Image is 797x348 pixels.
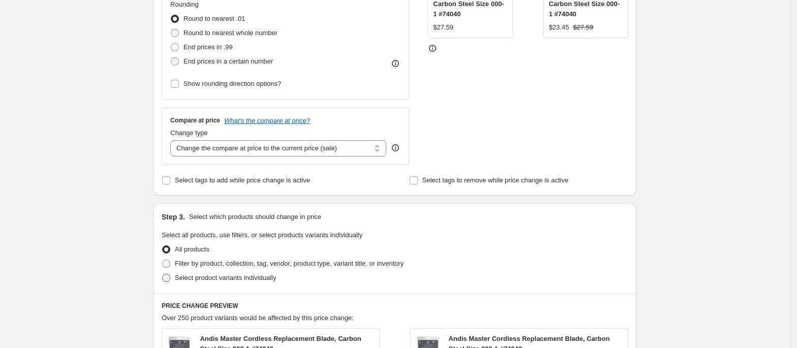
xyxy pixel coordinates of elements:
span: Select all products, use filters, or select products variants individually [162,231,362,239]
span: End prices in .99 [183,43,233,51]
h2: Step 3. [162,212,185,222]
span: Rounding [170,1,199,8]
span: Round to nearest .01 [183,15,245,22]
button: What's the compare at price? [224,117,310,124]
span: Select tags to add while price change is active [175,176,310,184]
div: $27.59 [433,22,453,33]
p: Select which products should change in price [189,212,321,222]
span: Over 250 product variants would be affected by this price change: [162,314,354,322]
div: $23.45 [549,22,569,33]
span: End prices in a certain number [183,57,273,65]
strike: $27.59 [573,22,593,33]
span: Select product variants individually [175,274,276,281]
span: Filter by product, collection, tag, vendor, product type, variant title, or inventory [175,260,404,267]
h3: Compare at price [170,116,220,124]
span: Show rounding direction options? [183,80,281,87]
span: Change type [170,129,208,137]
span: Round to nearest whole number [183,29,278,37]
div: help [390,143,401,153]
h6: PRICE CHANGE PREVIEW [162,302,628,310]
span: All products [175,245,209,253]
span: Select tags to remove while price change is active [422,176,569,184]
